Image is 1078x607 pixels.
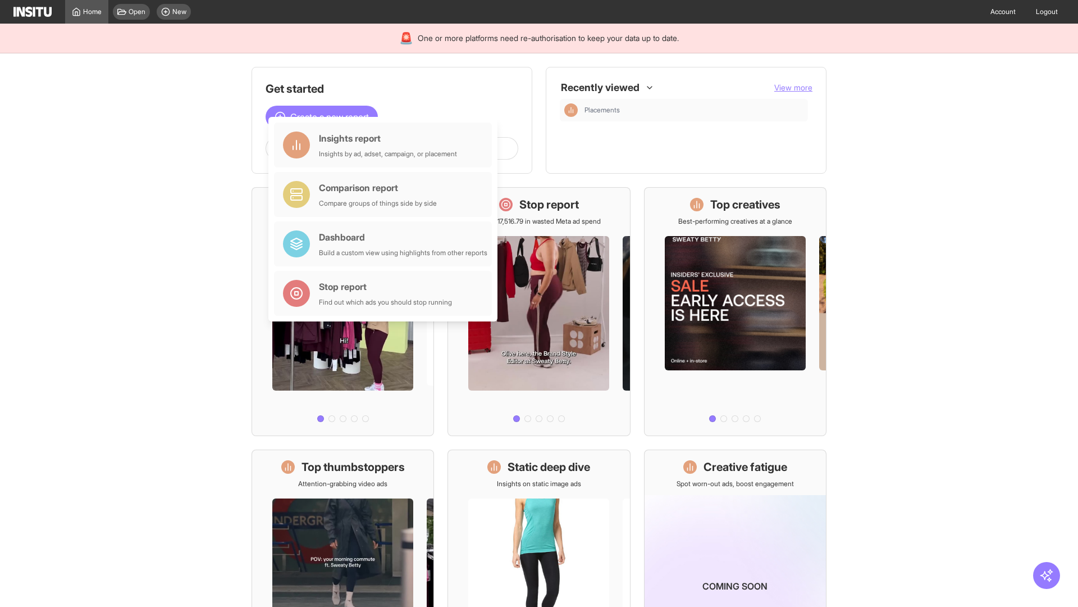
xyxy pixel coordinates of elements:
div: Insights report [319,132,457,145]
p: Insights on static image ads [497,479,581,488]
p: Best-performing creatives at a glance [678,217,792,226]
span: Create a new report [290,110,369,124]
div: Dashboard [319,230,487,244]
h1: Get started [266,81,518,97]
h1: Static deep dive [508,459,590,475]
p: Attention-grabbing video ads [298,479,387,488]
button: View more [774,82,812,93]
h1: Top creatives [710,197,780,212]
span: One or more platforms need re-authorisation to keep your data up to date. [418,33,679,44]
div: Build a custom view using highlights from other reports [319,248,487,257]
span: Home [83,7,102,16]
span: View more [774,83,812,92]
p: Save £17,516.79 in wasted Meta ad spend [477,217,601,226]
a: What's live nowSee all active ads instantly [252,187,434,436]
span: Open [129,7,145,16]
span: Placements [584,106,803,115]
div: Insights [564,103,578,117]
a: Stop reportSave £17,516.79 in wasted Meta ad spend [447,187,630,436]
div: 🚨 [399,30,413,46]
h1: Top thumbstoppers [302,459,405,475]
span: New [172,7,186,16]
div: Compare groups of things side by side [319,199,437,208]
div: Insights by ad, adset, campaign, or placement [319,150,457,158]
h1: Stop report [519,197,579,212]
a: Top creativesBest-performing creatives at a glance [644,187,826,436]
button: Create a new report [266,106,378,128]
div: Comparison report [319,181,437,194]
div: Stop report [319,280,452,293]
div: Find out which ads you should stop running [319,298,452,307]
img: Logo [13,7,52,17]
span: Placements [584,106,620,115]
